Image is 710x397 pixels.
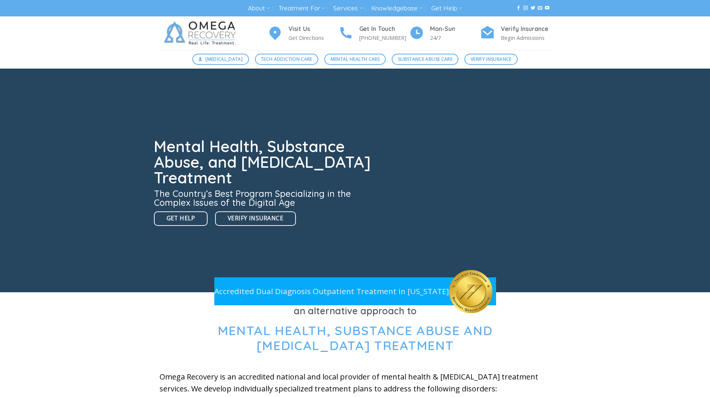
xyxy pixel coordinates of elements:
[324,54,386,65] a: Mental Health Care
[255,54,319,65] a: Tech Addiction Care
[359,24,409,34] h4: Get In Touch
[516,6,521,11] a: Follow on Facebook
[471,56,512,63] span: Verify Insurance
[545,6,549,11] a: Follow on YouTube
[371,1,423,15] a: Knowledgebase
[523,6,528,11] a: Follow on Instagram
[154,189,375,207] h3: The Country’s Best Program Specializing in the Complex Issues of the Digital Age
[268,24,338,42] a: Visit Us Get Directions
[248,1,270,15] a: About
[359,34,409,42] p: [PHONE_NUMBER]
[392,54,458,65] a: Substance Abuse Care
[398,56,452,63] span: Substance Abuse Care
[228,214,283,223] span: Verify Insurance
[160,16,243,50] img: Omega Recovery
[154,211,208,226] a: Get Help
[261,56,312,63] span: Tech Addiction Care
[214,285,449,297] p: Accredited Dual Diagnosis Outpatient Treatment in [US_STATE]
[331,56,380,63] span: Mental Health Care
[288,24,338,34] h4: Visit Us
[192,54,249,65] a: [MEDICAL_DATA]
[430,34,480,42] p: 24/7
[464,54,518,65] a: Verify Insurance
[333,1,363,15] a: Services
[501,24,551,34] h4: Verify Insurance
[154,139,375,186] h1: Mental Health, Substance Abuse, and [MEDICAL_DATA] Treatment
[215,211,296,226] a: Verify Insurance
[431,1,462,15] a: Get Help
[160,371,551,395] p: Omega Recovery is an accredited national and local provider of mental health & [MEDICAL_DATA] tre...
[218,322,493,354] span: Mental Health, Substance Abuse and [MEDICAL_DATA] Treatment
[430,24,480,34] h4: Mon-Sun
[538,6,542,11] a: Send us an email
[338,24,409,42] a: Get In Touch [PHONE_NUMBER]
[167,214,195,223] span: Get Help
[501,34,551,42] p: Begin Admissions
[480,24,551,42] a: Verify Insurance Begin Admissions
[288,34,338,42] p: Get Directions
[160,303,551,318] h3: an alternative approach to
[278,1,325,15] a: Treatment For
[205,56,243,63] span: [MEDICAL_DATA]
[531,6,535,11] a: Follow on Twitter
